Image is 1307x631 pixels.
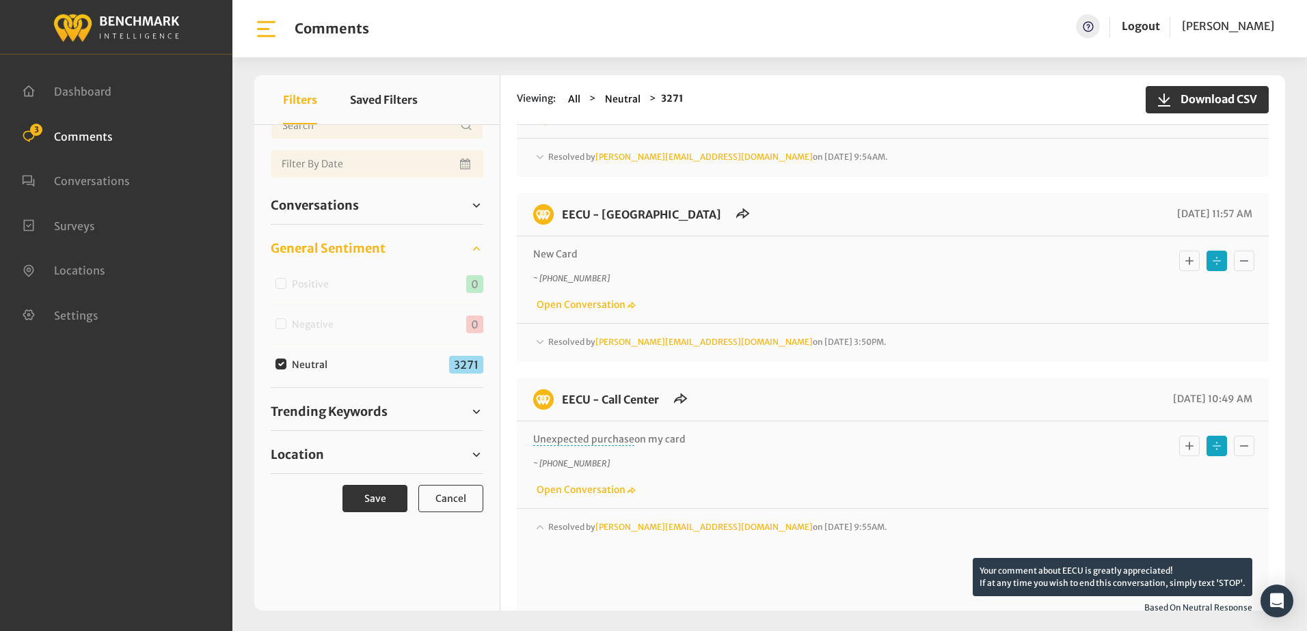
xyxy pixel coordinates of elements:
span: General Sentiment [271,239,386,257]
a: Surveys [22,218,95,232]
button: All [564,92,584,107]
a: [PERSON_NAME][EMAIL_ADDRESS][DOMAIN_NAME] [595,337,813,347]
button: Neutral [601,92,645,107]
img: benchmark [533,389,554,410]
p: New Card [533,247,1073,262]
span: 0 [466,275,483,293]
label: Neutral [287,358,338,372]
h6: EECU - Call Center [554,389,667,410]
a: Conversations [271,195,483,216]
img: benchmark [533,204,554,225]
span: [DATE] 10:49 AM [1170,393,1252,405]
img: bar [254,17,278,41]
span: Surveys [54,219,95,232]
a: Trending Keywords [271,402,483,422]
span: Locations [54,264,105,277]
a: Open Conversation [533,483,636,496]
span: Trending Keywords [271,402,388,421]
i: ~ [PHONE_NUMBER] [533,458,610,468]
a: General Sentiment [271,238,483,259]
span: Dashboard [54,85,111,98]
span: Resolved by on [DATE] 9:54AM. [548,152,888,162]
label: Negative [287,318,345,332]
div: Resolved by[PERSON_NAME][EMAIL_ADDRESS][DOMAIN_NAME]on [DATE] 9:55AM. [533,520,1252,558]
span: [DATE] 11:57 AM [1174,208,1252,220]
div: Open Intercom Messenger [1261,585,1293,617]
span: Settings [54,308,98,322]
a: [PERSON_NAME] [1182,14,1274,38]
button: Saved Filters [350,75,418,124]
h6: EECU - Clinton Way [554,204,729,225]
input: Username [271,112,483,139]
p: Your comment about EECU is greatly appreciated! If at any time you wish to end this conversation,... [973,558,1252,596]
a: [PERSON_NAME][EMAIL_ADDRESS][DOMAIN_NAME] [595,522,813,532]
a: EECU - [GEOGRAPHIC_DATA] [562,208,721,221]
span: Based on neutral response [533,602,1252,614]
a: [PERSON_NAME][EMAIL_ADDRESS][DOMAIN_NAME] [595,152,813,162]
a: Comments 3 [22,128,113,142]
input: Date range input field [271,150,483,178]
button: Save [342,485,407,512]
a: Open Conversation [533,298,636,311]
span: Comments [54,129,113,143]
div: Basic example [1176,432,1258,460]
span: Resolved by on [DATE] 3:50PM. [548,337,887,347]
div: Resolved by[PERSON_NAME][EMAIL_ADDRESS][DOMAIN_NAME]on [DATE] 9:54AM. [533,150,1252,166]
img: benchmark [53,10,180,44]
div: Resolved by[PERSON_NAME][EMAIL_ADDRESS][DOMAIN_NAME]on [DATE] 3:50PM. [533,335,1252,351]
label: Positive [287,277,340,292]
a: Locations [22,262,105,276]
span: 3271 [449,356,483,374]
span: Conversations [54,174,130,188]
span: Conversations [271,196,359,214]
strong: 3271 [661,92,684,104]
a: EECU - Call Center [562,393,659,406]
a: Open Conversation [533,113,636,126]
a: Logout [1122,14,1160,38]
span: Viewing: [517,92,556,107]
button: Open Calendar [457,150,475,178]
span: Download CSV [1172,91,1257,107]
button: Download CSV [1146,86,1269,113]
a: Dashboard [22,83,111,97]
span: [PERSON_NAME] [1182,19,1274,33]
a: Location [271,445,483,465]
i: ~ [PHONE_NUMBER] [533,273,610,283]
p: on my card [533,432,1073,447]
span: 0 [466,315,483,333]
a: Conversations [22,173,130,186]
span: Location [271,445,324,464]
a: Settings [22,307,98,321]
h1: Comments [295,20,369,37]
button: Filters [283,75,317,124]
div: Basic example [1176,247,1258,275]
span: Unexpected purchase [533,433,634,446]
span: Resolved by on [DATE] 9:55AM. [548,522,887,532]
a: Logout [1122,19,1160,33]
button: Cancel [418,485,483,512]
input: Neutral [275,359,286,369]
span: 3 [30,124,42,136]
